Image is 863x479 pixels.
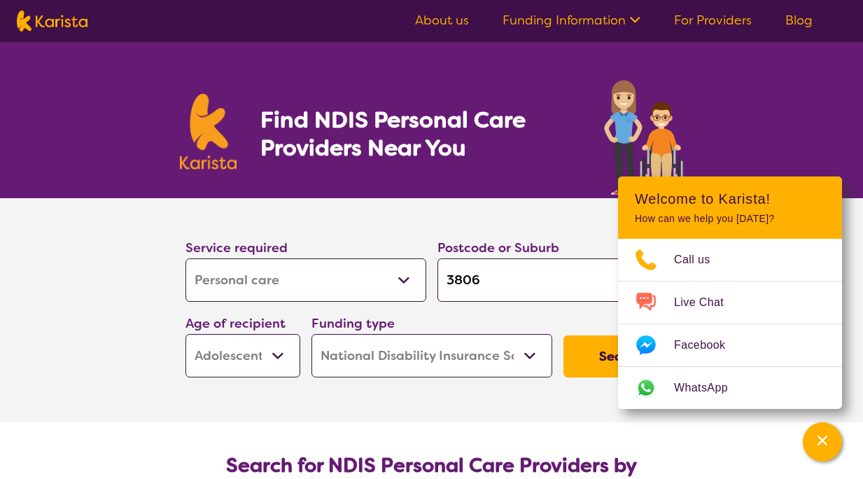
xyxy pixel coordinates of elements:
ul: Choose channel [618,239,842,409]
label: Postcode or Suburb [437,239,559,256]
div: Channel Menu [618,176,842,409]
a: Funding Information [503,12,640,29]
input: Type [437,258,678,302]
img: personal-care [603,76,684,198]
a: For Providers [674,12,752,29]
a: Web link opens in a new tab. [618,367,842,409]
img: Karista logo [17,11,87,32]
label: Service required [185,239,288,256]
h1: Find NDIS Personal Care Providers Near You [260,106,569,162]
h2: Welcome to Karista! [635,190,825,207]
a: About us [415,12,469,29]
p: How can we help you [DATE]? [635,213,825,225]
span: Facebook [674,335,742,356]
span: Live Chat [674,292,741,313]
label: Age of recipient [185,315,286,332]
span: Call us [674,249,727,270]
label: Funding type [311,315,395,332]
button: Search [563,335,678,377]
span: WhatsApp [674,377,745,398]
button: Channel Menu [803,422,842,461]
a: Blog [785,12,813,29]
img: Karista logo [180,94,237,169]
